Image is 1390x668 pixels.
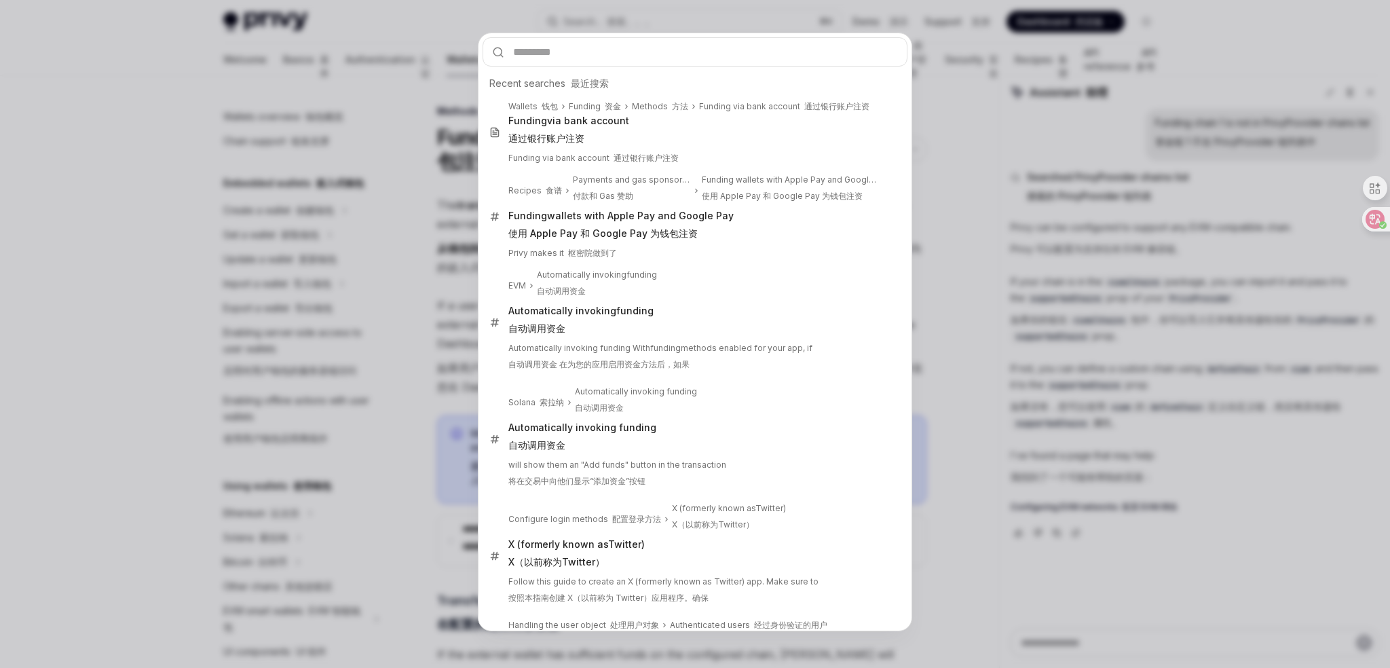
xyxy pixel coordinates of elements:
[542,101,558,111] font: 钱包
[508,210,547,221] b: Funding
[571,77,609,89] font: 最近搜索
[562,556,595,568] b: Twitter
[508,620,659,631] div: Handling the user object
[508,185,562,196] div: Recipes
[679,227,698,239] b: 注资
[508,422,656,457] div: Automatically invoking funding
[508,115,547,126] b: Funding
[508,556,605,568] font: X（以前称为 ）
[702,174,879,207] div: Funding wallets with Apple Pay and Google Pay
[672,519,754,530] font: X（以前称为 ）
[508,132,584,144] font: 通过银行账户注
[508,210,734,245] div: wallets with Apple Pay and Google Pay
[508,343,879,375] p: Automatically invoking funding With methods enabled for your app, if
[804,101,869,111] font: 通过银行账户注资
[508,514,661,525] div: Configure login methods
[650,343,681,353] b: funding
[610,620,659,630] font: 处理用户对象
[612,514,661,524] font: 配置登录方法
[626,270,657,280] b: funding
[489,77,609,90] span: Recent searches
[718,519,746,530] b: Twitter
[575,386,697,419] div: Automatically invoking funding
[537,270,657,302] div: Automatically invoking
[546,322,565,334] b: 资金
[575,132,584,144] b: 资
[670,620,827,631] div: Authenticated users
[508,305,654,340] div: Automatically invoking
[568,248,617,258] font: 枢密院做到了
[699,101,869,112] div: Funding via bank account
[755,503,783,513] b: Twitter
[614,153,679,163] font: 通过银行账户注资
[573,191,633,201] font: 付款和 Gas 赞助
[569,286,586,296] b: 资金
[508,439,565,451] font: 自动调用资金
[584,460,625,470] b: Add funds
[672,101,688,111] font: 方法
[537,286,586,296] font: 自动调用
[616,305,654,316] b: funding
[508,322,565,334] font: 自动调用
[624,359,641,369] b: 资金
[508,359,690,369] font: 自动调用资金 在为您的应用启用 方法后，如果
[702,191,863,201] font: 使用 Apple Pay 和 Google Pay 为钱包注资
[605,101,621,111] font: 资金
[546,185,562,196] font: 食谱
[575,403,624,413] font: 自动调用资金
[508,476,645,486] font: 将在交易中向他们显示“ ”按钮
[573,174,691,207] div: Payments and gas sponsorship
[540,397,564,407] font: 索拉纳
[508,248,879,259] p: Privy makes it
[508,576,879,609] p: Follow this guide to create an X (formerly known as Twitter) app. Make sure to
[508,397,564,408] div: Solana
[593,476,626,486] b: 添加资金
[508,280,526,291] div: EVM
[754,620,827,630] font: 经过身份验证的用户
[508,101,558,112] div: Wallets
[508,153,879,164] p: Funding via bank account
[508,538,645,574] div: X (formerly known as )
[569,101,621,112] div: Funding
[508,115,629,150] div: via bank account
[608,538,641,550] b: Twitter
[508,460,879,492] p: will show them an " " button in the transaction
[508,593,709,603] font: 按照本指南创建 X（以前称为 Twitter）应用程序。确保
[672,503,786,536] div: X (formerly known as )
[632,101,688,112] div: Methods
[508,227,698,239] font: 使用 Apple Pay 和 Google Pay 为钱包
